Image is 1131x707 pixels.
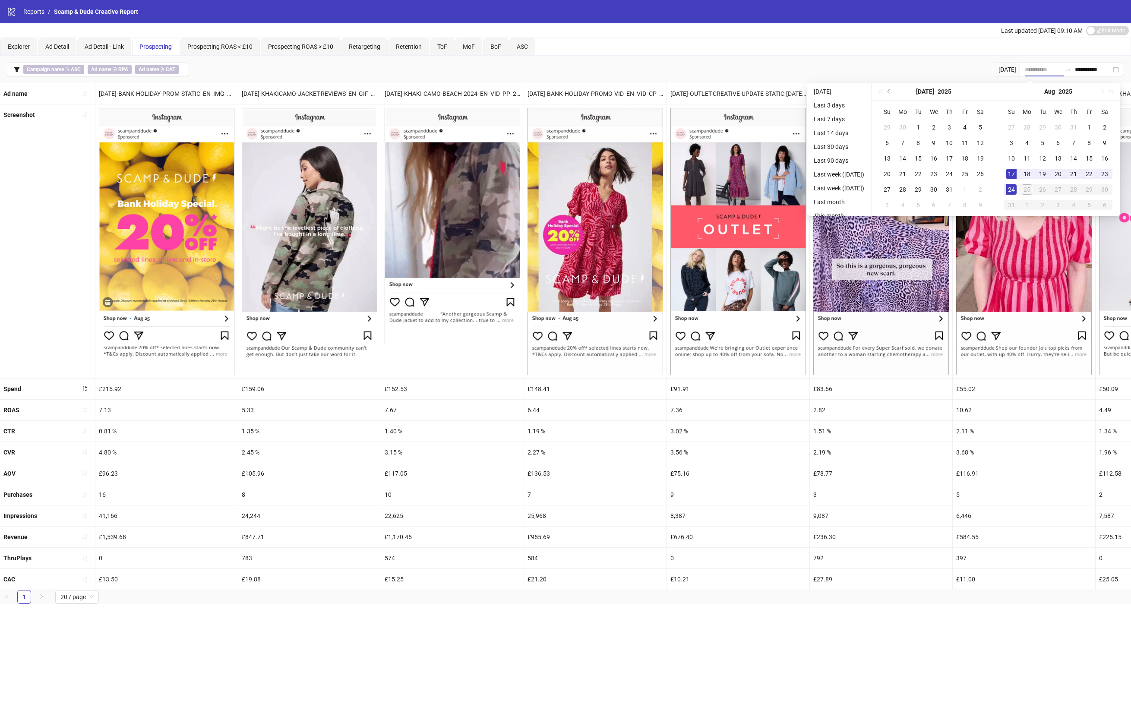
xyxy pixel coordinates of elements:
[810,379,952,399] div: £83.66
[8,43,30,50] span: Explorer
[3,428,15,435] b: CTR
[490,43,501,50] span: BoF
[524,442,667,463] div: 2.27 %
[381,379,524,399] div: £152.53
[973,151,988,166] td: 2025-07-19
[1035,120,1050,135] td: 2025-07-29
[524,379,667,399] div: £148.41
[82,492,88,498] span: sort-ascending
[238,379,381,399] div: £159.06
[381,442,524,463] div: 3.15 %
[1035,151,1050,166] td: 2025-08-12
[381,400,524,420] div: 7.67
[17,590,31,604] li: 1
[882,169,892,179] div: 20
[913,122,923,133] div: 1
[1068,184,1079,195] div: 28
[938,83,951,100] button: Choose a year
[524,421,667,442] div: 1.19 %
[1097,104,1112,120] th: Sa
[1053,169,1063,179] div: 20
[1099,184,1110,195] div: 30
[879,166,895,182] td: 2025-07-20
[381,83,524,104] div: [DATE]-KHAKI-CAMO-BEACH-2024_EN_VID_PP_22082025_F_CC_SC12_USP14_KHAKI-CAMO-JACKET
[879,151,895,166] td: 2025-07-13
[1004,104,1019,120] th: Su
[1053,200,1063,210] div: 3
[1068,138,1079,148] div: 7
[118,66,128,73] b: DPA
[897,169,908,179] div: 21
[1068,153,1079,164] div: 14
[1037,138,1048,148] div: 5
[941,197,957,213] td: 2025-08-07
[91,66,111,73] b: Ad name
[810,100,868,110] li: Last 3 days
[1066,104,1081,120] th: Th
[55,590,99,604] div: Page Size
[1006,153,1017,164] div: 10
[929,169,939,179] div: 23
[187,43,253,50] span: Prospecting ROAS < £10
[1037,184,1048,195] div: 26
[268,43,333,50] span: Prospecting ROAS > £10
[1006,200,1017,210] div: 31
[667,400,809,420] div: 7.36
[82,407,88,413] span: sort-ascending
[1066,197,1081,213] td: 2025-09-04
[882,138,892,148] div: 6
[1022,122,1032,133] div: 28
[895,166,910,182] td: 2025-07-21
[1035,135,1050,151] td: 2025-08-05
[944,200,954,210] div: 7
[667,421,809,442] div: 3.02 %
[810,142,868,152] li: Last 30 days
[7,63,189,76] button: Campaign name ∋ ASCAd name ∌ DPAAd name ∌ CAT
[879,120,895,135] td: 2025-06-29
[975,184,986,195] div: 2
[18,590,31,603] a: 1
[166,66,175,73] b: CAT
[1022,200,1032,210] div: 1
[437,43,447,50] span: ToF
[54,8,138,15] span: Scamp & Dude Creative Report
[810,421,952,442] div: 1.51 %
[3,385,21,392] b: Spend
[396,43,422,50] span: Retention
[670,108,806,374] img: Screenshot 120231653578550005
[1019,135,1035,151] td: 2025-08-04
[82,534,88,540] span: sort-ascending
[926,151,941,166] td: 2025-07-16
[810,400,952,420] div: 2.82
[95,83,238,104] div: [DATE]-BANK-HOLIDAY-PROM-STATIC_EN_IMG_CP_15082025_F_CC_SC1_USP1_BANK-HOLIDAY
[1099,138,1110,148] div: 9
[381,421,524,442] div: 1.40 %
[1022,153,1032,164] div: 11
[973,120,988,135] td: 2025-07-05
[1099,153,1110,164] div: 16
[944,169,954,179] div: 24
[1035,104,1050,120] th: Tu
[1050,182,1066,197] td: 2025-08-27
[885,83,894,100] button: Previous month (PageUp)
[953,442,1095,463] div: 3.68 %
[517,43,528,50] span: ASC
[960,200,970,210] div: 8
[879,135,895,151] td: 2025-07-06
[1066,120,1081,135] td: 2025-07-31
[926,166,941,182] td: 2025-07-23
[1035,182,1050,197] td: 2025-08-26
[953,379,1095,399] div: £55.02
[1050,135,1066,151] td: 2025-08-06
[960,122,970,133] div: 4
[957,197,973,213] td: 2025-08-08
[1084,122,1094,133] div: 1
[95,421,238,442] div: 0.81 %
[1097,120,1112,135] td: 2025-08-02
[1065,66,1071,73] span: swap-right
[960,184,970,195] div: 1
[810,86,868,97] li: [DATE]
[82,449,88,455] span: sort-ascending
[1066,151,1081,166] td: 2025-08-14
[238,442,381,463] div: 2.45 %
